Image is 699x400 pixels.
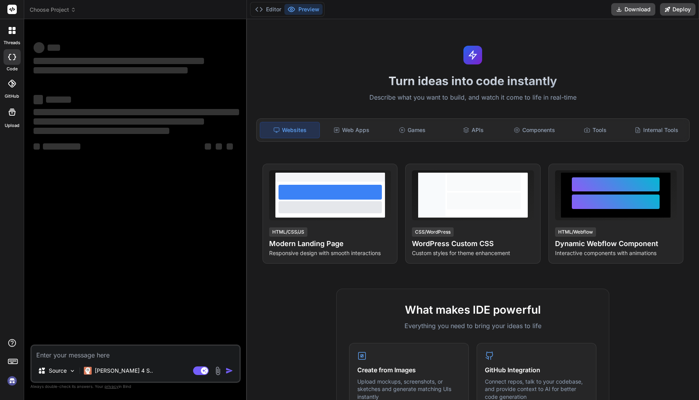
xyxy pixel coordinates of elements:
[30,6,76,14] span: Choose Project
[611,3,655,16] button: Download
[284,4,323,15] button: Preview
[357,365,461,375] h4: Create from Images
[225,367,233,375] img: icon
[349,302,596,318] h2: What makes IDE powerful
[69,368,76,374] img: Pick Models
[269,238,391,249] h4: Modern Landing Page
[505,122,564,138] div: Components
[555,249,677,257] p: Interactive components with animations
[30,383,241,390] p: Always double-check its answers. Your in Bind
[252,74,694,88] h1: Turn ideas into code instantly
[444,122,503,138] div: APIs
[260,122,320,138] div: Websites
[48,45,60,51] span: ‌
[566,122,625,138] div: Tools
[321,122,381,138] div: Web Apps
[349,321,596,330] p: Everything you need to bring your ideas to life
[555,238,677,249] h4: Dynamic Webflow Component
[34,58,204,64] span: ‌
[95,367,153,375] p: [PERSON_NAME] 4 S..
[84,367,92,375] img: Claude 4 Sonnet
[5,122,20,129] label: Upload
[252,4,284,15] button: Editor
[412,238,534,249] h4: WordPress Custom CSS
[34,67,188,73] span: ‌
[213,366,222,375] img: attachment
[216,143,222,150] span: ‌
[5,93,19,100] label: GitHub
[7,66,18,72] label: code
[627,122,686,138] div: Internal Tools
[34,143,40,150] span: ‌
[383,122,442,138] div: Games
[485,365,588,375] h4: GitHub Integration
[227,143,233,150] span: ‌
[660,3,695,16] button: Deploy
[34,109,239,115] span: ‌
[34,128,169,134] span: ‌
[4,39,20,46] label: threads
[34,95,43,104] span: ‌
[555,227,596,237] div: HTML/Webflow
[46,96,71,103] span: ‌
[412,227,454,237] div: CSS/WordPress
[269,227,307,237] div: HTML/CSS/JS
[252,93,694,103] p: Describe what you want to build, and watch it come to life in real-time
[205,143,211,150] span: ‌
[269,249,391,257] p: Responsive design with smooth interactions
[34,118,204,125] span: ‌
[5,374,19,387] img: signin
[105,384,119,389] span: privacy
[43,143,80,150] span: ‌
[412,249,534,257] p: Custom styles for theme enhancement
[34,42,44,53] span: ‌
[49,367,67,375] p: Source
